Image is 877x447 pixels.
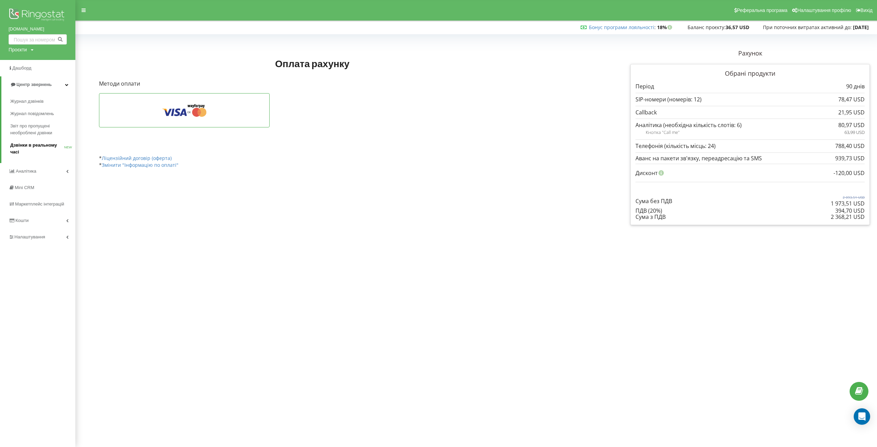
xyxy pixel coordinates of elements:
[635,121,742,129] p: Аналітика (необхідна кількість слотів: 6)
[635,208,865,214] div: ПДВ (20%)
[831,200,865,208] p: 1 973,51 USD
[16,82,52,87] span: Центр звернень
[657,24,674,30] strong: 18%
[589,24,654,30] a: Бонус програми лояльності
[838,96,865,103] p: 78,47 USD
[763,24,852,30] span: При поточних витратах активний до:
[726,24,749,30] strong: 36,57 USD
[10,120,75,139] a: Звіт про пропущені необроблені дзвінки
[635,197,672,205] p: Сума без ПДВ
[635,83,654,90] p: Період
[853,24,869,30] strong: [DATE]
[589,24,656,30] span: :
[835,142,865,150] p: 788,40 USD
[635,142,716,150] p: Телефонія (кількість місць: 24)
[737,8,788,13] span: Реферальна програма
[635,69,865,78] p: Обрані продукти
[15,185,34,190] span: Mini CRM
[10,98,44,105] span: Журнал дзвінків
[15,218,28,223] span: Кошти
[635,155,865,161] div: Аванс на пакети зв'язку, переадресацію та SMS
[12,65,32,71] span: Дашборд
[854,408,870,425] div: Open Intercom Messenger
[99,57,525,70] h1: Оплата рахунку
[846,83,865,90] p: 90 днів
[838,109,865,116] p: 21,95 USD
[635,214,865,220] div: Сума з ПДВ
[9,26,67,33] a: [DOMAIN_NAME]
[14,234,45,239] span: Налаштування
[102,162,178,168] a: Змінити "Інформацію по оплаті"
[844,129,865,136] p: 63,99 USD
[99,80,525,88] p: Методи оплати
[797,8,851,13] span: Налаштування профілю
[833,166,865,179] div: -120,00 USD
[1,76,75,93] a: Центр звернень
[635,109,657,116] p: Callback
[9,34,67,45] input: Пошук за номером
[831,195,865,200] p: 2 093,51 USD
[688,24,726,30] span: Баланс проєкту:
[835,208,865,214] div: 394,70 USD
[10,108,75,120] a: Журнал повідомлень
[10,123,72,136] span: Звіт про пропущені необроблені дзвінки
[15,201,64,207] span: Маркетплейс інтеграцій
[10,139,75,158] a: Дзвінки в реальному часіNEW
[9,7,67,24] img: Ringostat logo
[10,142,64,156] span: Дзвінки в реальному часі
[630,49,870,58] p: Рахунок
[835,155,865,161] div: 939,73 USD
[10,110,54,117] span: Журнал повідомлень
[831,214,865,220] div: 2 368,21 USD
[16,169,36,174] span: Аналiтика
[861,8,873,13] span: Вихід
[635,166,865,179] div: Дисконт
[10,95,75,108] a: Журнал дзвінків
[9,46,27,53] div: Проєкти
[646,129,680,136] span: Кнопка "Call me"
[102,155,172,161] a: Ліцензійний договір (оферта)
[838,121,865,129] p: 80,97 USD
[635,96,702,103] p: SIP-номери (номерів: 12)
